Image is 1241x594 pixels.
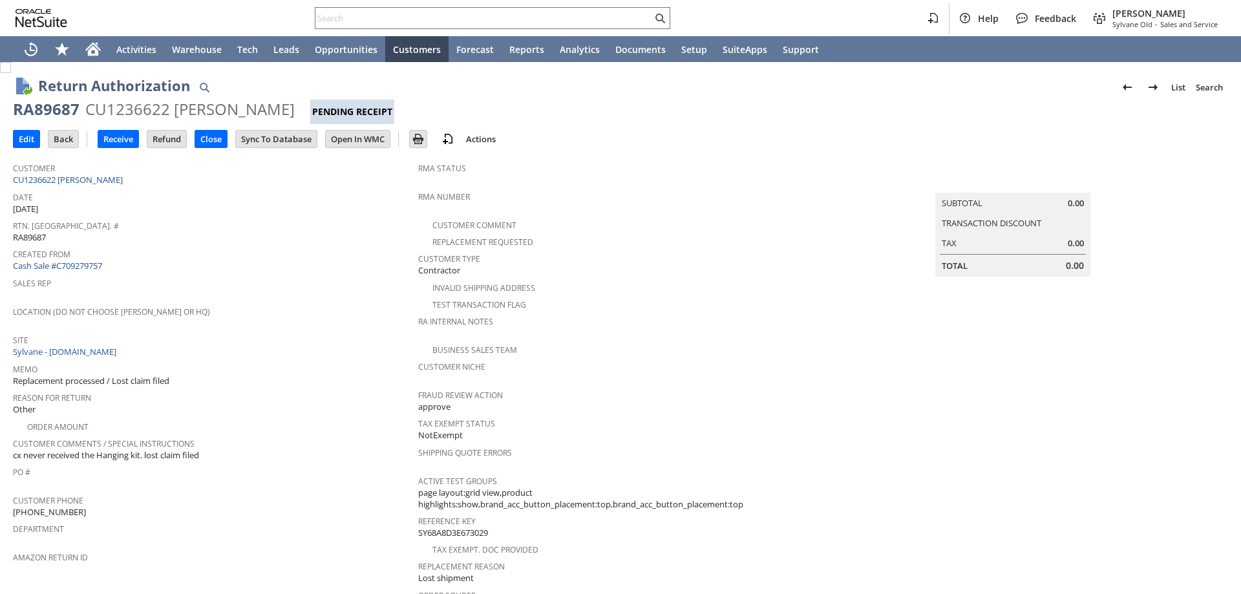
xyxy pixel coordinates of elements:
[13,306,210,317] a: Location (Do Not Choose [PERSON_NAME] or HQ)
[1155,19,1158,29] span: -
[48,131,78,147] input: Back
[942,197,982,209] a: Subtotal
[236,131,317,147] input: Sync To Database
[13,335,28,346] a: Site
[13,231,46,244] span: RA89687
[418,429,463,441] span: NotExempt
[410,131,427,147] input: Print
[418,516,476,527] a: Reference Key
[942,237,957,249] a: Tax
[652,10,668,26] svg: Search
[315,43,377,56] span: Opportunities
[38,75,190,96] h1: Return Authorization
[715,36,775,62] a: SuiteApps
[13,506,86,518] span: [PHONE_NUMBER]
[449,36,502,62] a: Forecast
[1191,77,1228,98] a: Search
[1068,237,1084,249] span: 0.00
[560,43,600,56] span: Analytics
[1145,80,1161,95] img: Next
[1112,7,1218,19] span: [PERSON_NAME]
[13,174,126,186] a: CU1236622 [PERSON_NAME]
[1068,197,1084,209] span: 0.00
[196,80,212,95] img: Quick Find
[418,447,512,458] a: Shipping Quote Errors
[195,131,227,147] input: Close
[432,220,516,231] a: Customer Comment
[461,133,501,145] a: Actions
[942,260,968,271] a: Total
[418,487,817,511] span: page layout:grid view,product highlights:show,brand_acc_button_placement:top,brand_acc_button_pla...
[1119,80,1135,95] img: Previous
[16,9,67,27] svg: logo
[410,131,426,147] img: Print
[13,99,80,120] div: RA89687
[229,36,266,62] a: Tech
[78,36,109,62] a: Home
[27,421,89,432] a: Order Amount
[456,43,494,56] span: Forecast
[237,43,258,56] span: Tech
[432,299,526,310] a: Test Transaction Flag
[440,131,456,147] img: add-record.svg
[418,253,480,264] a: Customer Type
[13,524,64,535] a: Department
[418,418,495,429] a: Tax Exempt Status
[14,131,39,147] input: Edit
[1166,77,1191,98] a: List
[13,392,91,403] a: Reason For Return
[1112,19,1152,29] span: Sylvane Old
[432,544,538,555] a: Tax Exempt. Doc Provided
[509,43,544,56] span: Reports
[418,264,460,277] span: Contractor
[432,282,535,293] a: Invalid Shipping Address
[13,364,37,375] a: Memo
[13,260,102,271] a: Cash Sale #C709279757
[13,403,36,416] span: Other
[13,163,55,174] a: Customer
[54,41,70,57] svg: Shortcuts
[13,467,30,478] a: PO #
[172,43,222,56] span: Warehouse
[164,36,229,62] a: Warehouse
[723,43,767,56] span: SuiteApps
[109,36,164,62] a: Activities
[326,131,390,147] input: Open In WMC
[432,345,517,355] a: Business Sales Team
[418,163,466,174] a: RMA Status
[502,36,552,62] a: Reports
[147,131,186,147] input: Refund
[85,99,295,120] div: CU1236622 [PERSON_NAME]
[13,346,120,357] a: Sylvane - [DOMAIN_NAME]
[674,36,715,62] a: Setup
[1066,259,1084,272] span: 0.00
[13,203,38,215] span: [DATE]
[13,220,119,231] a: Rtn. [GEOGRAPHIC_DATA]. #
[307,36,385,62] a: Opportunities
[681,43,707,56] span: Setup
[418,572,474,584] span: Lost shipment
[783,43,819,56] span: Support
[13,495,83,506] a: Customer Phone
[942,217,1041,229] a: Transaction Discount
[1035,12,1076,25] span: Feedback
[310,100,394,124] div: Pending Receipt
[775,36,827,62] a: Support
[385,36,449,62] a: Customers
[418,561,505,572] a: Replacement reason
[47,36,78,62] div: Shortcuts
[418,191,470,202] a: RMA Number
[418,361,485,372] a: Customer Niche
[13,278,51,289] a: Sales Rep
[273,43,299,56] span: Leads
[935,172,1090,193] caption: Summary
[13,192,33,203] a: Date
[418,401,451,413] span: approve
[16,36,47,62] a: Recent Records
[418,527,488,539] span: SY68A8D3E673029
[13,249,70,260] a: Created From
[432,237,533,248] a: Replacement Requested
[418,390,503,401] a: Fraud Review Action
[13,449,199,461] span: cx never received the Hanging kit. lost claim filed
[615,43,666,56] span: Documents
